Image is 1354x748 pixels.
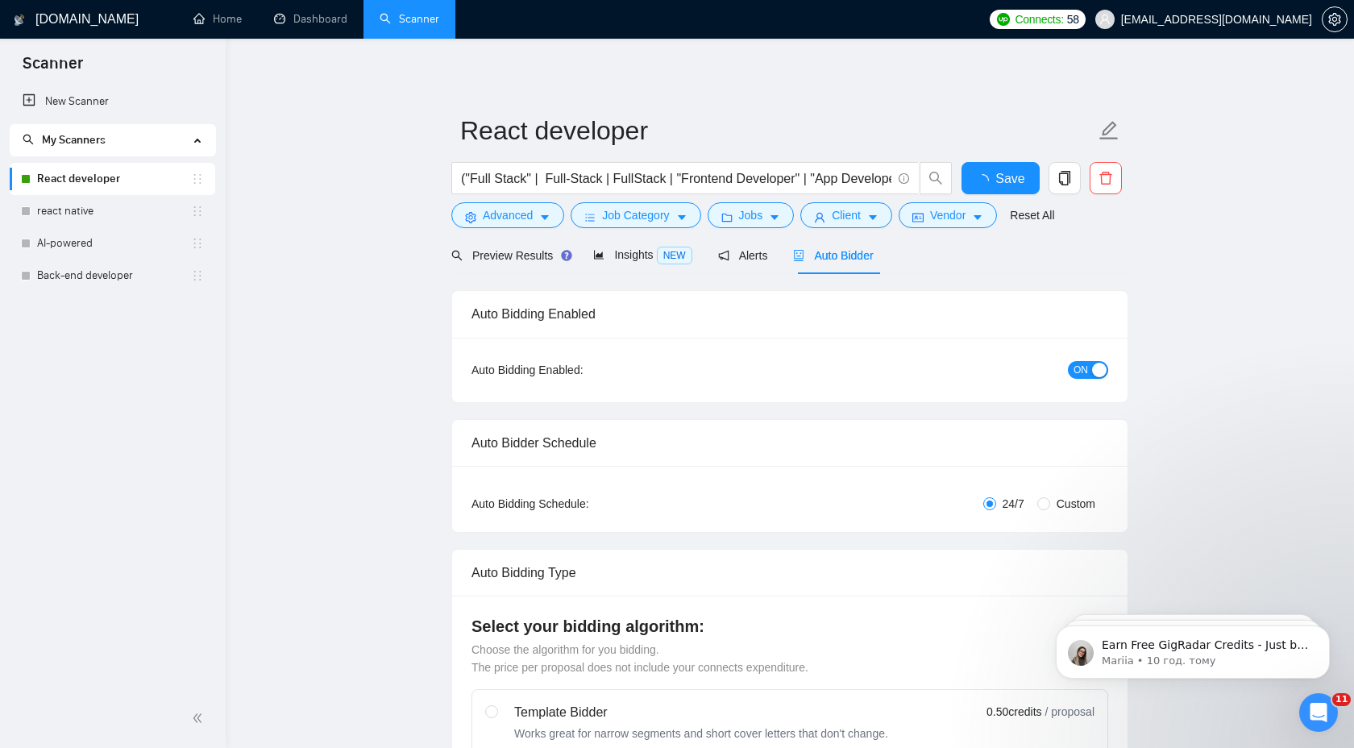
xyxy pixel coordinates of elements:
span: holder [191,172,204,185]
h4: Select your bidding algorithm: [471,615,1108,638]
span: bars [584,211,596,223]
span: 24/7 [996,495,1031,513]
a: homeHome [193,12,242,26]
span: search [451,250,463,261]
div: Auto Bidding Type [471,550,1108,596]
span: caret-down [539,211,550,223]
iframe: Intercom notifications повідомлення [1032,592,1354,704]
span: edit [1099,120,1119,141]
span: ON [1074,361,1088,379]
span: setting [465,211,476,223]
button: delete [1090,162,1122,194]
div: Auto Bidding Enabled: [471,361,683,379]
a: Reset All [1010,206,1054,224]
span: Connects: [1015,10,1063,28]
div: Auto Bidder Schedule [471,420,1108,466]
span: Vendor [930,206,966,224]
span: Insights [593,248,692,261]
span: caret-down [867,211,878,223]
span: search [920,171,951,185]
a: searchScanner [380,12,439,26]
span: setting [1323,13,1347,26]
a: react native [37,195,191,227]
span: holder [191,269,204,282]
span: 58 [1067,10,1079,28]
img: upwork-logo.png [997,13,1010,26]
span: user [814,211,825,223]
span: idcard [912,211,924,223]
button: folderJobscaret-down [708,202,795,228]
span: loading [976,174,995,187]
span: delete [1090,171,1121,185]
span: My Scanners [23,133,106,147]
span: notification [718,250,729,261]
li: New Scanner [10,85,215,118]
span: holder [191,205,204,218]
li: AI-powered [10,227,215,260]
span: copy [1049,171,1080,185]
span: info-circle [899,173,909,184]
span: double-left [192,710,208,726]
input: Scanner name... [460,110,1095,151]
a: New Scanner [23,85,202,118]
span: 11 [1332,693,1351,706]
button: settingAdvancedcaret-down [451,202,564,228]
a: Back-end developer [37,260,191,292]
span: area-chart [593,249,604,260]
li: react native [10,195,215,227]
li: Back-end developer [10,260,215,292]
span: Preview Results [451,249,567,262]
span: Client [832,206,861,224]
button: search [920,162,952,194]
span: holder [191,237,204,250]
input: Search Freelance Jobs... [461,168,891,189]
div: Tooltip anchor [559,248,574,263]
div: Works great for narrow segments and short cover letters that don't change. [514,725,888,742]
span: / proposal [1045,704,1094,720]
a: AI-powered [37,227,191,260]
button: Save [962,162,1040,194]
iframe: Intercom live chat [1299,693,1338,732]
span: Auto Bidder [793,249,873,262]
span: Jobs [739,206,763,224]
span: caret-down [769,211,780,223]
span: user [1099,14,1111,25]
span: NEW [657,247,692,264]
button: userClientcaret-down [800,202,892,228]
span: 0.50 credits [986,703,1041,721]
span: Save [995,168,1024,189]
li: React developer [10,163,215,195]
img: logo [14,7,25,33]
span: caret-down [676,211,687,223]
div: Auto Bidding Schedule: [471,495,683,513]
a: React developer [37,163,191,195]
a: setting [1322,13,1348,26]
button: idcardVendorcaret-down [899,202,997,228]
button: copy [1049,162,1081,194]
span: robot [793,250,804,261]
span: Job Category [602,206,669,224]
span: folder [721,211,733,223]
a: dashboardDashboard [274,12,347,26]
button: setting [1322,6,1348,32]
span: Custom [1050,495,1102,513]
span: caret-down [972,211,983,223]
div: Auto Bidding Enabled [471,291,1108,337]
button: barsJob Categorycaret-down [571,202,700,228]
span: Choose the algorithm for you bidding. The price per proposal does not include your connects expen... [471,643,808,674]
span: search [23,134,34,145]
span: Advanced [483,206,533,224]
div: Template Bidder [514,703,888,722]
span: My Scanners [42,133,106,147]
span: Alerts [718,249,768,262]
span: Scanner [10,52,96,85]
